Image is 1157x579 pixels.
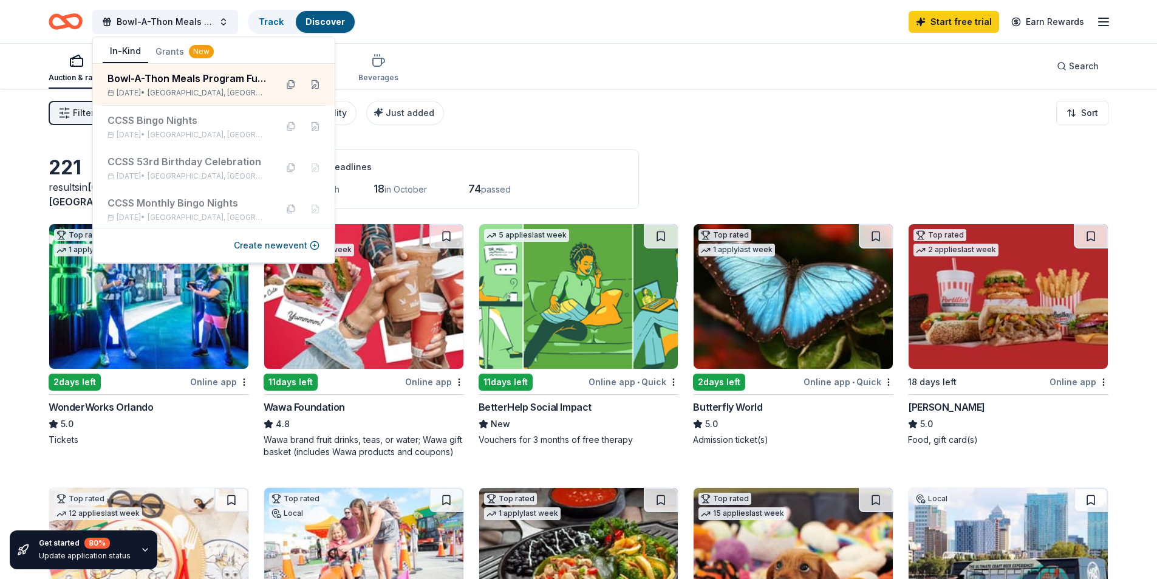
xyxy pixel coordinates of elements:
[909,11,999,33] a: Start free trial
[276,417,290,431] span: 4.8
[108,213,267,222] div: [DATE] •
[108,154,267,169] div: CCSS 53rd Birthday Celebration
[852,377,855,387] span: •
[694,224,893,369] img: Image for Butterfly World
[49,180,249,209] div: results
[148,41,221,63] button: Grants
[189,45,214,58] div: New
[269,493,322,505] div: Top rated
[468,182,481,195] span: 74
[49,374,101,391] div: 2 days left
[358,49,398,89] button: Beverages
[386,108,434,118] span: Just added
[358,73,398,83] div: Beverages
[484,507,561,520] div: 1 apply last week
[248,10,356,34] button: TrackDiscover
[148,171,267,181] span: [GEOGRAPHIC_DATA], [GEOGRAPHIC_DATA]
[148,130,267,140] span: [GEOGRAPHIC_DATA], [GEOGRAPHIC_DATA]
[479,374,533,391] div: 11 days left
[39,538,131,549] div: Get started
[108,113,267,128] div: CCSS Bingo Nights
[913,244,998,256] div: 2 applies last week
[108,196,267,210] div: CCSS Monthly Bingo Nights
[73,106,94,120] span: Filter
[1069,59,1099,74] span: Search
[908,375,957,389] div: 18 days left
[479,224,678,369] img: Image for BetterHelp Social Impact
[84,538,110,549] div: 80 %
[705,417,718,431] span: 5.0
[908,400,985,414] div: [PERSON_NAME]
[49,101,104,125] button: Filter2
[49,224,248,369] img: Image for WonderWorks Orlando
[920,417,933,431] span: 5.0
[49,156,249,180] div: 221
[148,88,267,98] span: [GEOGRAPHIC_DATA], [GEOGRAPHIC_DATA]
[909,224,1108,369] img: Image for Portillo's
[484,493,537,505] div: Top rated
[264,434,464,458] div: Wawa brand fruit drinks, teas, or water; Wawa gift basket (includes Wawa products and coupons)
[54,229,107,241] div: Top rated
[479,224,679,446] a: Image for BetterHelp Social Impact5 applieslast week11days leftOnline app•QuickBetterHelp Social ...
[1056,101,1108,125] button: Sort
[908,434,1108,446] div: Food, gift card(s)
[374,182,384,195] span: 18
[698,493,751,505] div: Top rated
[49,73,104,83] div: Auction & raffle
[108,171,267,181] div: [DATE] •
[49,400,153,414] div: WonderWorks Orlando
[698,229,751,241] div: Top rated
[264,400,345,414] div: Wawa Foundation
[913,229,966,241] div: Top rated
[1047,54,1108,78] button: Search
[491,417,510,431] span: New
[479,400,592,414] div: BetterHelp Social Impact
[54,244,131,256] div: 1 apply last week
[1049,374,1108,389] div: Online app
[264,374,318,391] div: 11 days left
[693,434,893,446] div: Admission ticket(s)
[190,374,249,389] div: Online app
[305,16,345,27] a: Discover
[693,224,893,446] a: Image for Butterfly WorldTop rated1 applylast week2days leftOnline app•QuickButterfly World5.0Adm...
[108,71,267,86] div: Bowl-A-Thon Meals Program Fundraiser
[1081,106,1098,120] span: Sort
[54,507,142,520] div: 12 applies last week
[481,184,511,194] span: passed
[366,101,444,125] button: Just added
[908,224,1108,446] a: Image for Portillo'sTop rated2 applieslast week18 days leftOnline app[PERSON_NAME]5.0Food, gift c...
[49,434,249,446] div: Tickets
[92,10,238,34] button: Bowl-A-Thon Meals Program Fundraiser
[49,49,104,89] button: Auction & raffle
[698,507,787,520] div: 15 applies last week
[259,16,284,27] a: Track
[103,40,148,63] button: In-Kind
[108,130,267,140] div: [DATE] •
[698,244,775,256] div: 1 apply last week
[148,213,267,222] span: [GEOGRAPHIC_DATA], [GEOGRAPHIC_DATA]
[264,224,463,369] img: Image for Wawa Foundation
[913,493,950,505] div: Local
[405,374,464,389] div: Online app
[804,374,893,389] div: Online app Quick
[269,507,305,519] div: Local
[117,15,214,29] span: Bowl-A-Thon Meals Program Fundraiser
[264,224,464,458] a: Image for Wawa FoundationTop rated2 applieslast week11days leftOnline appWawa Foundation4.8Wawa b...
[54,493,107,505] div: Top rated
[234,238,319,253] button: Create newevent
[484,229,569,242] div: 5 applies last week
[384,184,427,194] span: in October
[49,7,83,36] a: Home
[108,88,267,98] div: [DATE] •
[49,224,249,446] a: Image for WonderWorks OrlandoTop rated1 applylast week2days leftOnline appWonderWorks Orlando5.0T...
[279,160,624,174] div: Application deadlines
[1004,11,1091,33] a: Earn Rewards
[693,400,762,414] div: Butterfly World
[693,374,745,391] div: 2 days left
[39,551,131,561] div: Update application status
[61,417,73,431] span: 5.0
[637,377,640,387] span: •
[479,434,679,446] div: Vouchers for 3 months of free therapy
[589,374,678,389] div: Online app Quick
